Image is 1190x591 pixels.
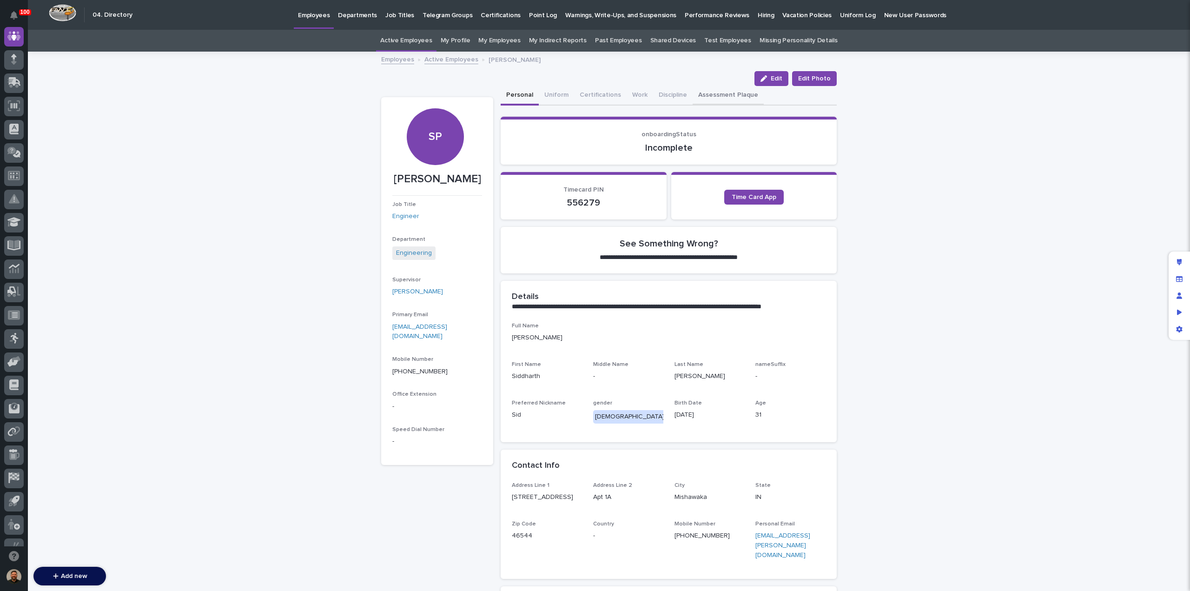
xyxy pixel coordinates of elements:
[512,197,655,208] p: 556279
[424,53,478,64] a: Active Employees
[66,172,112,179] a: Powered byPylon
[563,186,604,193] span: Timecard PIN
[392,324,447,340] a: [EMAIL_ADDRESS][DOMAIN_NAME]
[407,73,463,143] div: SP
[392,312,428,318] span: Primary Email
[392,202,416,207] span: Job Title
[381,53,414,64] a: Employees
[49,4,76,21] img: Workspace Logo
[4,546,24,566] button: Open support chat
[392,437,482,446] p: -
[158,106,169,117] button: Start new chat
[396,248,432,258] a: Engineering
[627,86,653,106] button: Work
[392,212,419,221] a: Engineer
[755,483,771,488] span: State
[512,521,536,527] span: Zip Code
[593,362,628,367] span: Middle Name
[754,71,788,86] button: Edit
[755,532,810,558] a: [EMAIL_ADDRESS][PERSON_NAME][DOMAIN_NAME]
[501,86,539,106] button: Personal
[33,567,106,585] button: Add new
[792,71,837,86] button: Edit Photo
[593,483,632,488] span: Address Line 2
[595,30,642,52] a: Past Employees
[19,149,51,159] span: Help Docs
[9,150,17,158] div: 📖
[6,146,54,162] a: 📖Help Docs
[512,372,582,381] p: Siddharth
[392,392,436,397] span: Office Extension
[441,30,470,52] a: My Profile
[704,30,751,52] a: Test Employees
[674,492,745,502] p: Mishawaka
[755,521,795,527] span: Personal Email
[1171,271,1188,287] div: Manage fields and data
[512,483,549,488] span: Address Line 1
[489,54,541,64] p: [PERSON_NAME]
[674,362,703,367] span: Last Name
[392,287,443,297] a: [PERSON_NAME]
[512,362,541,367] span: First Name
[593,372,663,381] p: -
[1171,287,1188,304] div: Manage users
[653,86,693,106] button: Discipline
[593,531,663,541] p: -
[593,492,663,502] p: Apt 1A
[1171,304,1188,321] div: Preview as
[755,492,826,502] p: IN
[593,521,614,527] span: Country
[693,86,764,106] button: Assessment Plaque
[32,103,152,113] div: Start new chat
[755,362,786,367] span: nameSuffix
[512,410,582,420] p: Sid
[392,237,425,242] span: Department
[380,30,432,52] a: Active Employees
[539,86,574,106] button: Uniform
[732,194,776,200] span: Time Card App
[760,30,838,52] a: Missing Personality Details
[529,30,587,52] a: My Indirect Reports
[9,9,28,27] img: Stacker
[674,372,745,381] p: [PERSON_NAME]
[392,402,482,412] p: -
[512,461,560,471] h2: Contact Info
[392,368,448,375] a: [PHONE_NUMBER]
[512,492,582,502] p: [STREET_ADDRESS]
[20,9,30,15] p: 100
[512,292,539,302] h2: Details
[771,75,782,82] span: Edit
[392,173,482,186] p: [PERSON_NAME]
[593,400,612,406] span: gender
[32,113,118,120] div: We're available if you need us!
[674,400,702,406] span: Birth Date
[674,532,730,539] a: [PHONE_NUMBER]
[478,30,520,52] a: My Employees
[512,142,826,153] p: Incomplete
[392,357,433,362] span: Mobile Number
[392,427,444,432] span: Speed Dial Number
[755,400,766,406] span: Age
[24,74,153,84] input: Clear
[93,172,112,179] span: Pylon
[9,103,26,120] img: 1736555164131-43832dd5-751b-4058-ba23-39d91318e5a0
[512,400,566,406] span: Preferred Nickname
[724,190,784,205] a: Time Card App
[755,372,826,381] p: -
[512,333,826,343] p: [PERSON_NAME]
[392,277,421,283] span: Supervisor
[620,238,718,249] h2: See Something Wrong?
[593,410,666,424] div: [DEMOGRAPHIC_DATA]
[674,483,685,488] span: City
[4,567,24,586] button: users-avatar
[512,531,582,541] p: 46544
[674,410,745,420] p: [DATE]
[512,323,539,329] span: Full Name
[1171,321,1188,338] div: App settings
[674,521,715,527] span: Mobile Number
[4,6,24,25] button: Notifications
[12,11,24,26] div: Notifications100
[650,30,696,52] a: Shared Devices
[641,131,696,138] span: onboardingStatus
[9,37,169,52] p: Welcome 👋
